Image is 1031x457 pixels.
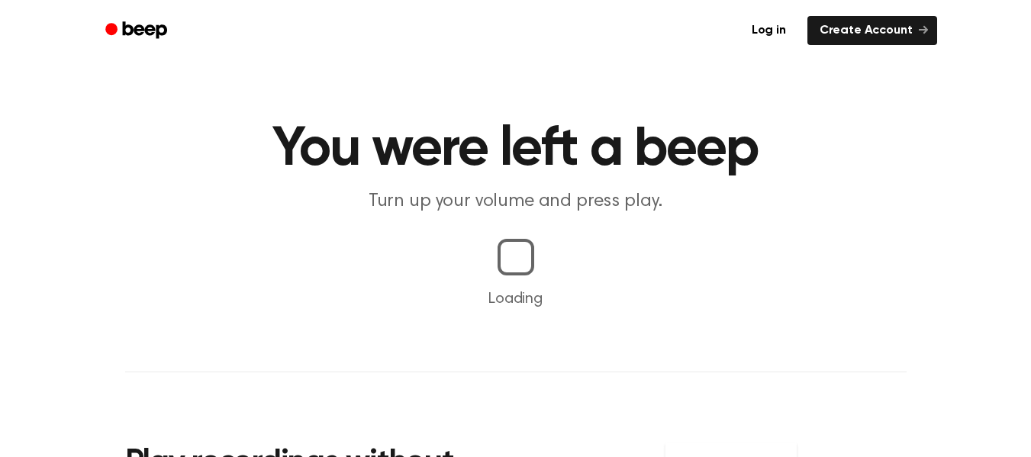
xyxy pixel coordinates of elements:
[95,16,181,46] a: Beep
[125,122,907,177] h1: You were left a beep
[807,16,937,45] a: Create Account
[739,16,798,45] a: Log in
[223,189,809,214] p: Turn up your volume and press play.
[18,288,1013,311] p: Loading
